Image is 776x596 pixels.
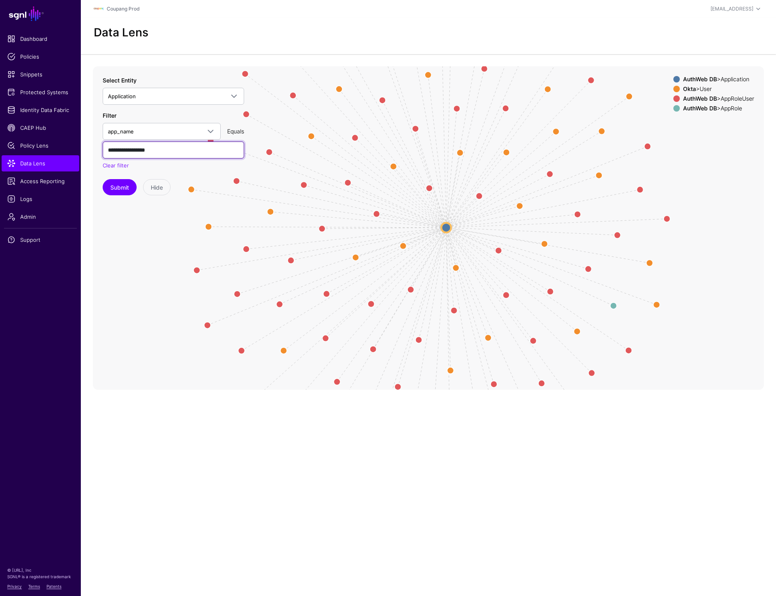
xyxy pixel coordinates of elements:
strong: AuthWeb DB [683,95,717,102]
span: Access Reporting [7,177,74,185]
a: Dashboard [2,31,79,47]
span: Logs [7,195,74,203]
span: Protected Systems [7,88,74,96]
span: Policies [7,53,74,61]
a: CAEP Hub [2,120,79,136]
span: Identity Data Fabric [7,106,74,114]
div: [EMAIL_ADDRESS] [711,5,753,13]
span: Application [108,93,136,99]
strong: Okta [683,85,696,92]
div: > Application [681,76,756,82]
h2: Data Lens [94,26,148,40]
a: SGNL [5,5,76,23]
a: Admin [2,209,79,225]
a: Policy Lens [2,137,79,154]
span: Policy Lens [7,142,74,150]
span: app_name [108,128,134,135]
a: Identity Data Fabric [2,102,79,118]
p: © [URL], Inc [7,567,74,573]
a: Logs [2,191,79,207]
label: Filter [103,111,116,120]
div: Equals [224,127,247,135]
span: Admin [7,213,74,221]
span: Dashboard [7,35,74,43]
a: Policies [2,49,79,65]
div: > User [681,86,756,92]
strong: AuthWeb DB [683,105,717,112]
a: Terms [28,584,40,589]
a: Coupang Prod [107,6,139,12]
button: Hide [143,179,171,195]
span: Snippets [7,70,74,78]
span: CAEP Hub [7,124,74,132]
a: Protected Systems [2,84,79,100]
a: Snippets [2,66,79,82]
a: Clear filter [103,162,129,169]
button: Submit [103,179,137,195]
a: Privacy [7,584,22,589]
p: SGNL® is a registered trademark [7,573,74,580]
div: > AppRole [681,105,756,112]
span: Support [7,236,74,244]
label: Select Entity [103,76,137,85]
span: Data Lens [7,159,74,167]
div: > AppRoleUser [681,95,756,102]
a: Data Lens [2,155,79,171]
a: Access Reporting [2,173,79,189]
img: svg+xml;base64,PHN2ZyBpZD0iTG9nbyIgeG1sbnM9Imh0dHA6Ly93d3cudzMub3JnLzIwMDAvc3ZnIiB3aWR0aD0iMTIxLj... [94,4,103,14]
strong: AuthWeb DB [683,76,717,82]
a: Patents [46,584,61,589]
